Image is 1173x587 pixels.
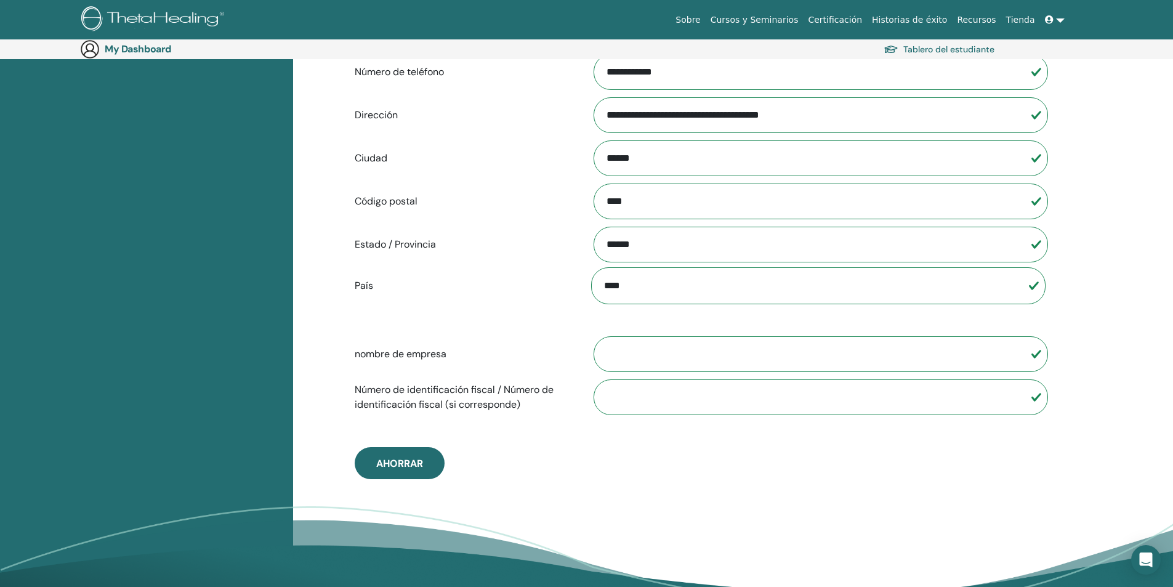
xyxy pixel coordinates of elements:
a: Recursos [952,9,1001,31]
a: Historias de éxito [867,9,952,31]
img: logo.png [81,6,228,34]
label: Número de identificación fiscal / Número de identificación fiscal (si corresponde) [345,378,582,416]
button: Ahorrar [355,447,445,479]
label: Dirección [345,103,582,127]
label: Código postal [345,190,582,213]
div: Open Intercom Messenger [1131,545,1161,575]
a: Tienda [1001,9,1040,31]
img: graduation-cap.svg [884,44,898,55]
h3: My Dashboard [105,43,228,55]
label: nombre de empresa [345,342,582,366]
a: Certificación [803,9,867,31]
label: Ciudad [345,147,582,170]
label: Estado / Provincia [345,233,582,256]
label: País [345,274,582,298]
a: Sobre [671,9,705,31]
img: generic-user-icon.jpg [80,39,100,59]
label: Número de teléfono [345,60,582,84]
a: Cursos y Seminarios [706,9,804,31]
span: Ahorrar [376,457,423,470]
a: Tablero del estudiante [884,41,994,58]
